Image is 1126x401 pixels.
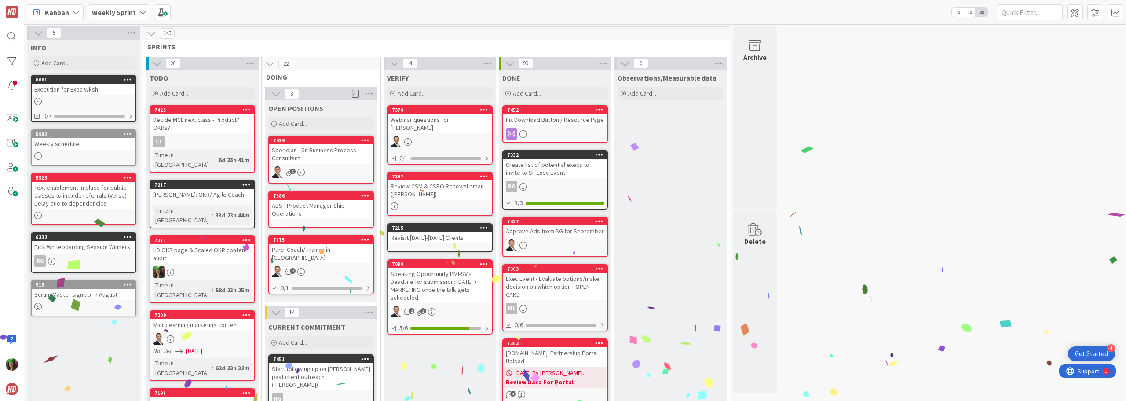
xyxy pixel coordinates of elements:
[165,58,180,69] span: 20
[964,8,976,17] span: 2x
[150,333,254,345] div: SL
[32,241,135,253] div: Pick Whiteboarding Session Winners
[502,217,608,257] a: 7437Approve Ads from SG for SeptemberSL
[154,312,254,318] div: 7209
[506,303,517,314] div: ML
[186,346,202,356] span: [DATE]
[502,150,608,210] a: 7332Create list of potential execs to invite to SF Exec EventRG3/3
[391,136,402,147] img: SL
[269,200,373,219] div: ABS - Product Manager Ship Operations
[388,268,492,303] div: Speaking Opportunity PMI-SV - Deadline for submission: [DATE] + MARKETING once the talk gets sche...
[266,73,369,81] span: DOING
[154,182,254,188] div: 7217
[150,236,254,244] div: 7277
[36,234,135,240] div: 6332
[388,106,492,133] div: 7370Webinar questions for [PERSON_NAME]
[32,281,135,300] div: 919Scrum Master sign up -> August
[268,235,374,294] a: 7175Pure: Coach/ Trainer in [GEOGRAPHIC_DATA]SL0/1
[150,310,255,381] a: 7209Microlearning marketing contentSLNot Set[DATE]Time in [GEOGRAPHIC_DATA]:62d 23h 32m
[618,74,717,82] span: Observations/Measurable data
[269,236,373,263] div: 7175Pure: Coach/ Trainer in [GEOGRAPHIC_DATA]
[387,259,493,335] a: 7090Speaking Opportunity PMI-SV - Deadline for submission: [DATE] + MARKETING once the talk gets ...
[269,355,373,390] div: 7451Start following up on [PERSON_NAME] past client outreach ([PERSON_NAME])
[32,76,135,84] div: 6661
[32,130,135,138] div: 5982
[997,4,1063,20] input: Quick Filter...
[284,88,299,99] span: 3
[45,7,69,18] span: Kanban
[32,138,135,150] div: Weekly schedule
[269,136,373,164] div: 7429Speridian - Sr. Business Process Consultant
[212,285,213,295] span: :
[272,266,283,277] img: SL
[268,323,345,331] span: CURRENT COMMITMENT
[503,114,607,125] div: Fix Download Button / Resource Page
[507,152,607,158] div: 7332
[31,232,136,273] a: 6332Pick Whiteboarding Session WinnersRG
[272,166,283,178] img: SL
[273,356,373,362] div: 7451
[503,239,607,251] div: SL
[160,28,175,39] span: 145
[503,159,607,178] div: Create list of potential execs to invite to SF Exec Event
[388,306,492,317] div: SL
[32,233,135,253] div: 6332Pick Whiteboarding Session Winners
[388,136,492,147] div: SL
[43,111,51,121] span: 0/7
[31,43,46,52] span: INFO
[1068,346,1115,361] div: Open Get Started checklist, remaining modules: 4
[952,8,964,17] span: 1x
[391,306,402,317] img: SL
[518,58,533,69] span: 99
[269,192,373,219] div: 7386ABS - Product Manager Ship Operations
[153,150,215,169] div: Time in [GEOGRAPHIC_DATA]
[399,154,408,163] span: 0/1
[269,144,373,164] div: Speridian - Sr. Business Process Consultant
[268,191,374,228] a: 7386ABS - Product Manager Ship Operations
[150,244,254,264] div: HD OKR page & Scaled OKR content audit
[392,173,492,180] div: 7347
[507,266,607,272] div: 7303
[150,106,254,133] div: 7425Decide MCL next class - Product? OKRs?
[279,338,307,346] span: Add Card...
[507,340,607,346] div: 7363
[154,107,254,113] div: 7425
[502,264,608,331] a: 7303Exec Event - Evaluate options/make decision on which option - OPEN CARDML0/6
[153,266,165,278] img: SL
[150,106,254,114] div: 7425
[32,174,135,182] div: 5525
[515,368,587,378] span: [DATE] By [PERSON_NAME]...
[392,107,492,113] div: 7370
[268,104,323,113] span: OPEN POSITIONS
[32,130,135,150] div: 5982Weekly schedule
[387,74,409,82] span: VERIFY
[150,114,254,133] div: Decide MCL next class - Product? OKRs?
[36,175,135,181] div: 5525
[1107,344,1115,352] div: 4
[150,236,254,264] div: 7277HD OKR page & Scaled OKR content audit
[388,180,492,200] div: Review CSM & CSPO Renewal email ([PERSON_NAME])
[290,268,296,274] span: 2
[150,266,254,278] div: SL
[269,363,373,390] div: Start following up on [PERSON_NAME] past client outreach ([PERSON_NAME])
[388,260,492,268] div: 7090
[502,74,520,82] span: DONE
[153,358,212,378] div: Time in [GEOGRAPHIC_DATA]
[41,59,69,67] span: Add Card...
[269,192,373,200] div: 7386
[150,311,254,319] div: 7209
[503,339,607,367] div: 7363[DOMAIN_NAME]: Partnership Portal Upload
[150,105,255,173] a: 7425Decide MCL next class - Product? OKRs?CLTime in [GEOGRAPHIC_DATA]:6d 23h 41m
[273,237,373,243] div: 7175
[743,52,767,63] div: Archive
[503,217,607,237] div: 7437Approve Ads from SG for September
[32,281,135,289] div: 919
[212,363,213,373] span: :
[32,76,135,95] div: 6661Execution for Exec Wksh
[503,151,607,178] div: 7332Create list of potential execs to invite to SF Exec Event
[150,181,254,200] div: 7217[PERSON_NAME]: OKR/ Agile Coach
[216,155,252,165] div: 6d 23h 41m
[387,172,493,216] a: 7347Review CSM & CSPO Renewal email ([PERSON_NAME])
[36,77,135,83] div: 6661
[269,266,373,277] div: SL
